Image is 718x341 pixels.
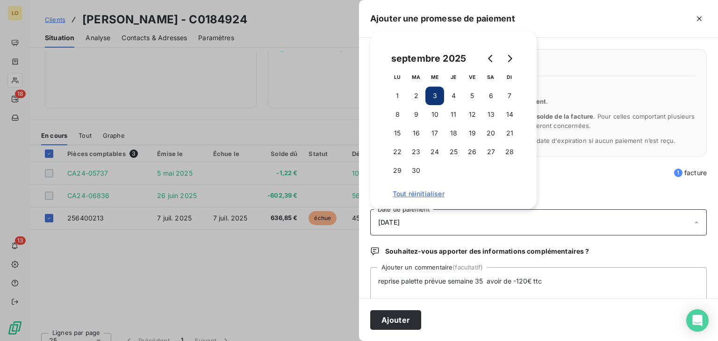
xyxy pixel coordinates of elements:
[444,105,463,124] button: 11
[388,105,407,124] button: 8
[481,124,500,142] button: 20
[493,113,594,120] span: l’ensemble du solde de la facture
[393,190,514,198] span: Tout réinitialiser
[425,86,444,105] button: 3
[500,142,519,161] button: 28
[481,49,500,68] button: Go to previous month
[444,86,463,105] button: 4
[388,51,469,66] div: septembre 2025
[370,310,421,330] button: Ajouter
[481,105,500,124] button: 13
[444,142,463,161] button: 25
[500,49,519,68] button: Go to next month
[370,12,515,25] h5: Ajouter une promesse de paiement
[388,86,407,105] button: 1
[388,142,407,161] button: 22
[500,86,519,105] button: 7
[425,68,444,86] th: mercredi
[385,247,589,256] span: Souhaitez-vous apporter des informations complémentaires ?
[500,68,519,86] th: dimanche
[388,68,407,86] th: lundi
[393,113,695,129] span: La promesse de paiement couvre . Pour celles comportant plusieurs échéances, seules les échéances...
[481,86,500,105] button: 6
[378,219,400,226] span: [DATE]
[407,68,425,86] th: mardi
[388,161,407,180] button: 29
[370,267,707,303] textarea: reprise palette prévue semaine 35 avoir de -120€ ttc
[388,124,407,142] button: 15
[463,142,481,161] button: 26
[425,124,444,142] button: 17
[444,68,463,86] th: jeudi
[481,142,500,161] button: 27
[674,168,707,178] span: facture
[463,86,481,105] button: 5
[686,309,709,332] div: Open Intercom Messenger
[674,169,682,177] span: 1
[463,124,481,142] button: 19
[481,68,500,86] th: samedi
[407,86,425,105] button: 2
[407,142,425,161] button: 23
[407,105,425,124] button: 9
[407,161,425,180] button: 30
[444,124,463,142] button: 18
[425,142,444,161] button: 24
[500,124,519,142] button: 21
[500,105,519,124] button: 14
[463,105,481,124] button: 12
[463,68,481,86] th: vendredi
[407,124,425,142] button: 16
[425,105,444,124] button: 10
